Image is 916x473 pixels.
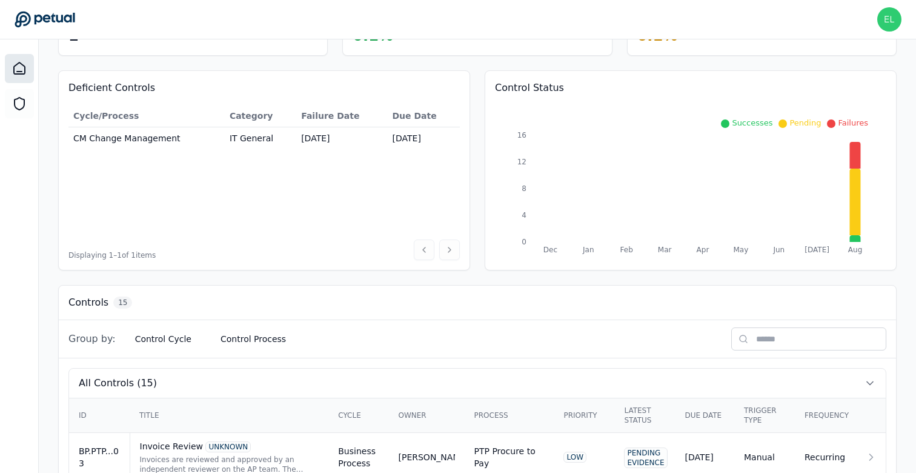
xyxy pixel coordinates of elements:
div: BP.PTP...03 [79,445,120,469]
span: 15 [113,297,132,309]
h3: Controls [68,295,108,310]
tspan: 12 [517,158,526,166]
th: Category [225,105,296,127]
button: Previous [414,240,434,260]
th: Cycle [328,398,388,433]
tspan: Aug [848,246,862,254]
th: Failure Date [296,105,387,127]
th: Frequency [795,398,855,433]
div: [PERSON_NAME] [399,451,455,463]
h3: Deficient Controls [68,81,460,95]
span: Displaying 1– 1 of 1 items [68,250,156,260]
tspan: [DATE] [805,246,829,254]
tspan: May [733,246,748,254]
div: Pending Evidence [624,448,667,468]
th: Title [130,398,328,433]
td: IT General [225,127,296,150]
td: CM Change Management [68,127,225,150]
th: Cycle/Process [68,105,225,127]
th: Owner [389,398,465,433]
span: Failures [838,118,868,127]
th: Latest Status [614,398,675,433]
tspan: Dec [543,246,557,254]
tspan: Apr [697,246,709,254]
tspan: 8 [522,184,526,193]
th: ID [69,398,130,433]
td: [DATE] [388,127,460,150]
button: Control Process [211,328,296,350]
a: SOC [5,89,34,118]
tspan: Jun [772,246,785,254]
span: Successes [732,118,772,127]
a: Go to Dashboard [15,11,75,28]
th: Due Date [675,398,734,433]
th: Process [465,398,554,433]
th: Due Date [388,105,460,127]
span: All Controls (15) [79,376,157,391]
h3: Control Status [495,81,886,95]
th: Priority [554,398,614,433]
tspan: Feb [620,246,633,254]
div: UNKNOWN [205,441,251,452]
a: Dashboard [5,54,34,83]
div: Invoice Review [140,440,319,452]
tspan: Mar [658,246,672,254]
button: All Controls (15) [69,369,886,398]
button: Control Cycle [125,328,201,350]
button: Next [439,240,460,260]
span: Pending [789,118,821,127]
th: Trigger Type [734,398,795,433]
img: eliot+reddit@petual.ai [877,7,901,32]
tspan: 4 [522,211,526,220]
div: LOW [563,452,586,463]
div: PTP Procure to Pay [474,445,545,469]
tspan: 16 [517,131,526,139]
tspan: 0 [522,238,526,246]
td: [DATE] [296,127,387,150]
tspan: Jan [582,246,594,254]
div: [DATE] [685,451,725,463]
span: Group by: [68,332,116,346]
